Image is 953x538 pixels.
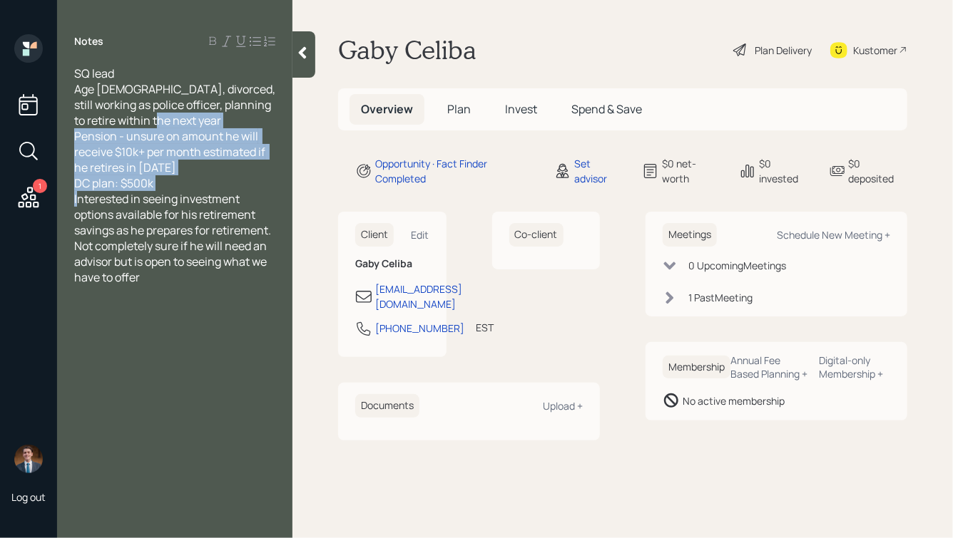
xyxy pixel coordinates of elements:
span: SQ lead Age [DEMOGRAPHIC_DATA], divorced, still working as police officer, planning to retire wit... [74,66,277,285]
div: 1 Past Meeting [688,290,753,305]
div: 1 [33,179,47,193]
label: Notes [74,34,103,48]
h6: Membership [663,356,730,379]
span: Overview [361,101,413,117]
h6: Gaby Celiba [355,258,429,270]
div: Annual Fee Based Planning + [730,353,808,381]
div: $0 invested [759,156,812,186]
div: [PHONE_NUMBER] [375,321,464,336]
div: 0 Upcoming Meeting s [688,258,786,273]
div: [EMAIL_ADDRESS][DOMAIN_NAME] [375,281,462,311]
div: Schedule New Meeting + [777,228,890,242]
div: $0 net-worth [662,156,722,186]
span: Invest [505,101,537,117]
div: Upload + [543,399,583,413]
h6: Client [355,223,394,247]
div: Opportunity · Fact Finder Completed [375,156,537,186]
h1: Gaby Celiba [338,34,476,66]
div: Kustomer [853,43,897,58]
h6: Meetings [663,223,717,247]
div: EST [476,320,494,335]
img: hunter_neumayer.jpg [14,445,43,473]
div: No active membership [683,393,785,408]
div: $0 deposited [849,156,907,186]
div: Log out [11,490,46,504]
h6: Documents [355,394,419,418]
span: Spend & Save [571,101,642,117]
div: Digital-only Membership + [820,353,890,381]
div: Edit [412,228,429,242]
div: Set advisor [574,156,625,186]
div: Plan Delivery [755,43,812,58]
h6: Co-client [509,223,564,247]
span: Plan [447,101,471,117]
